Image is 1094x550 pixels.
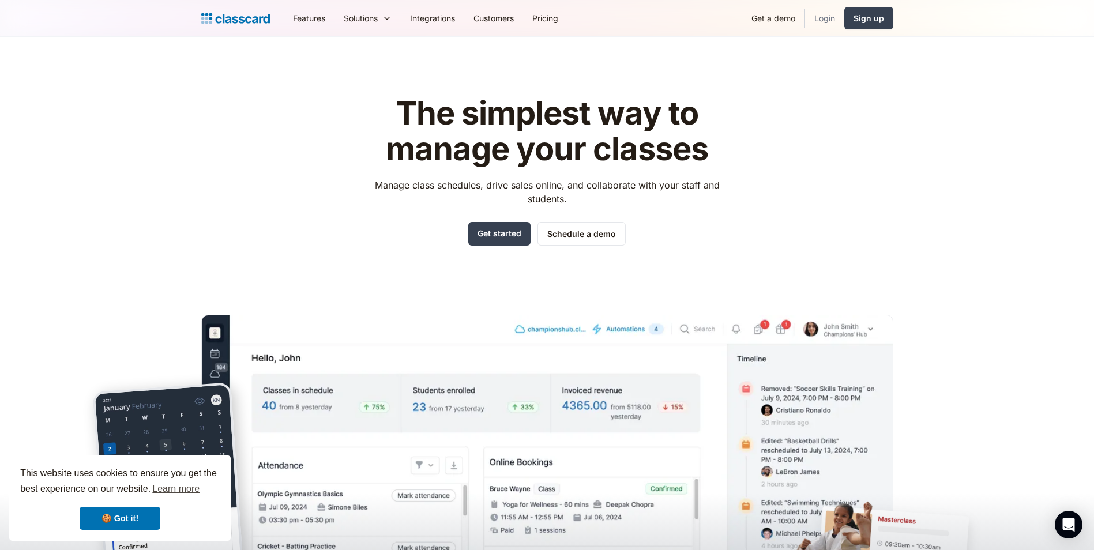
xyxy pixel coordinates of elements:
[201,10,270,27] a: home
[9,455,231,541] div: cookieconsent
[364,178,730,206] p: Manage class schedules, drive sales online, and collaborate with your staff and students.
[284,5,334,31] a: Features
[523,5,567,31] a: Pricing
[151,480,201,498] a: learn more about cookies
[742,5,804,31] a: Get a demo
[468,222,531,246] a: Get started
[364,96,730,167] h1: The simplest way to manage your classes
[344,12,378,24] div: Solutions
[334,5,401,31] div: Solutions
[1055,511,1082,538] div: Open Intercom Messenger
[854,12,884,24] div: Sign up
[401,5,464,31] a: Integrations
[464,5,523,31] a: Customers
[20,466,220,498] span: This website uses cookies to ensure you get the best experience on our website.
[537,222,626,246] a: Schedule a demo
[80,507,160,530] a: dismiss cookie message
[805,5,844,31] a: Login
[844,7,893,29] a: Sign up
